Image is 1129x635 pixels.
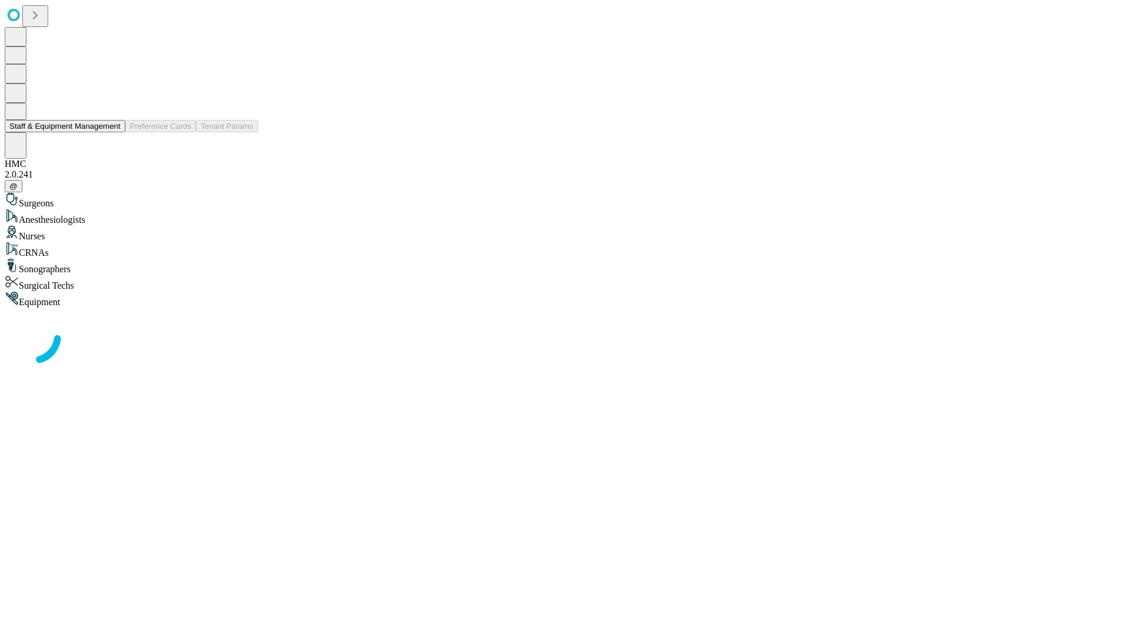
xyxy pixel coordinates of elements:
[5,291,1124,308] div: Equipment
[5,275,1124,291] div: Surgical Techs
[5,242,1124,258] div: CRNAs
[5,209,1124,225] div: Anesthesiologists
[5,192,1124,209] div: Surgeons
[5,258,1124,275] div: Sonographers
[5,225,1124,242] div: Nurses
[5,120,125,132] button: Staff & Equipment Management
[5,180,22,192] button: @
[125,120,196,132] button: Preference Cards
[5,169,1124,180] div: 2.0.241
[5,159,1124,169] div: HMC
[196,120,258,132] button: Tenant Params
[9,182,18,190] span: @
